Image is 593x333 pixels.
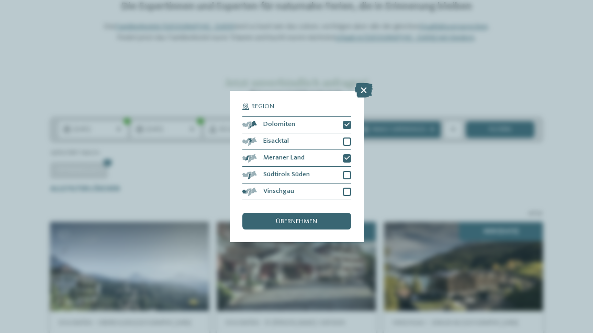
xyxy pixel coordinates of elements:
[263,188,294,195] span: Vinschgau
[263,121,295,128] span: Dolomiten
[263,138,289,145] span: Eisacktal
[263,155,305,162] span: Meraner Land
[263,171,310,178] span: Südtirols Süden
[276,219,317,225] span: übernehmen
[251,104,274,110] span: Region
